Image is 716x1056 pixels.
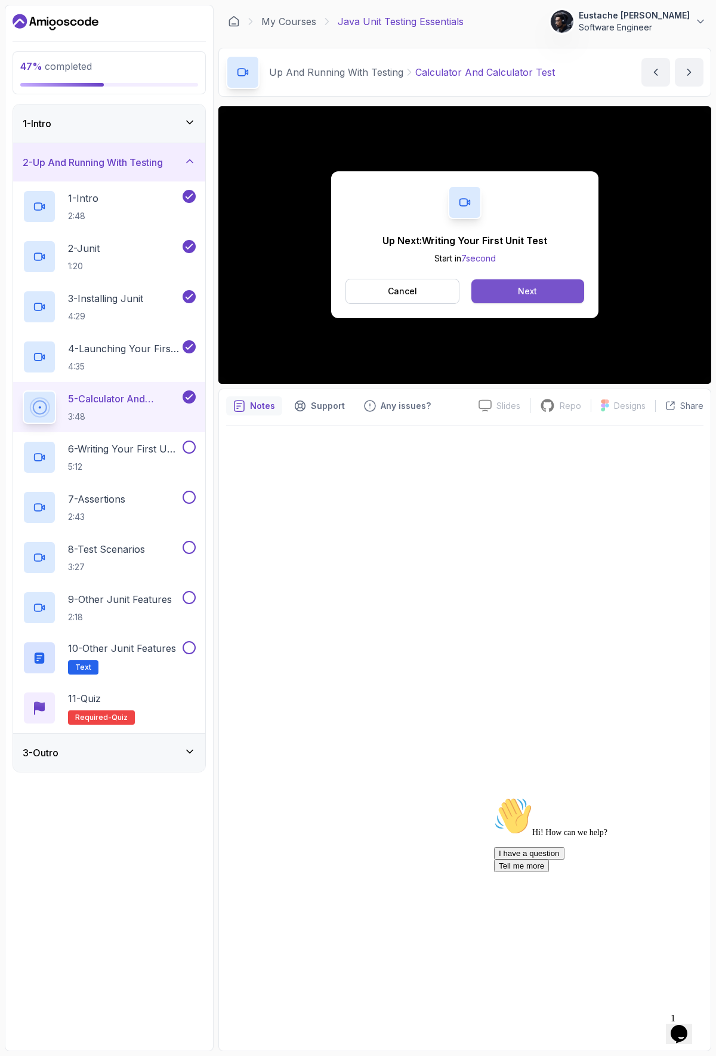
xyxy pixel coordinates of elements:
[68,611,172,623] p: 2:18
[68,210,98,222] p: 2:48
[68,291,143,306] p: 3 - Installing Junit
[23,746,58,760] h3: 3 - Outro
[13,13,98,32] a: Dashboard
[23,491,196,524] button: 7-Assertions2:43
[269,65,403,79] p: Up And Running With Testing
[20,60,92,72] span: completed
[13,734,205,772] button: 3-Outro
[68,461,180,473] p: 5:12
[68,442,180,456] p: 6 - Writing Your First Unit Test
[68,310,143,322] p: 4:29
[496,400,520,412] p: Slides
[68,592,172,606] p: 9 - Other Junit Features
[23,441,196,474] button: 6-Writing Your First Unit Test5:12
[489,792,704,1002] iframe: chat widget
[23,541,196,574] button: 8-Test Scenarios3:27
[112,713,128,722] span: quiz
[226,396,282,415] button: notes button
[68,241,100,255] p: 2 - Junit
[261,14,316,29] a: My Courses
[20,60,42,72] span: 47 %
[23,591,196,624] button: 9-Other Junit Features2:18
[5,36,118,45] span: Hi! How can we help?
[23,190,196,223] button: 1-Intro2:48
[357,396,438,415] button: Feedback button
[388,285,417,297] p: Cancel
[68,392,180,406] p: 5 - Calculator And Calculator Test
[5,5,43,43] img: :wave:
[666,1008,704,1044] iframe: chat widget
[655,400,703,412] button: Share
[614,400,646,412] p: Designs
[287,396,352,415] button: Support button
[641,58,670,87] button: previous content
[311,400,345,412] p: Support
[68,511,125,523] p: 2:43
[381,400,431,412] p: Any issues?
[68,641,176,655] p: 10 - Other Junit Features
[68,411,180,423] p: 3:48
[228,16,240,27] a: Dashboard
[23,641,196,675] button: 10-Other Junit FeaturesText
[68,191,98,205] p: 1 - Intro
[13,104,205,143] button: 1-Intro
[518,285,537,297] div: Next
[23,340,196,374] button: 4-Launching Your First Test4:35
[23,240,196,273] button: 2-Junit1:20
[382,253,547,264] p: Start in
[680,400,703,412] p: Share
[560,400,581,412] p: Repo
[23,155,163,170] h3: 2 - Up And Running With Testing
[579,21,690,33] p: Software Engineer
[68,691,101,706] p: 11 - Quiz
[471,279,584,303] button: Next
[13,143,205,181] button: 2-Up And Running With Testing
[579,10,690,21] p: Eustache [PERSON_NAME]
[68,341,180,356] p: 4 - Launching Your First Test
[461,253,496,263] span: 7 second
[5,55,75,67] button: I have a question
[23,390,196,424] button: 5-Calculator And Calculator Test3:48
[218,106,711,384] iframe: 5 - Calculator and CalculatorTest
[75,663,91,672] span: Text
[68,361,180,372] p: 4:35
[415,65,555,79] p: Calculator And Calculator Test
[23,290,196,324] button: 3-Installing Junit4:29
[338,14,464,29] p: Java Unit Testing Essentials
[68,561,145,573] p: 3:27
[675,58,703,87] button: next content
[250,400,275,412] p: Notes
[550,10,706,33] button: user profile imageEustache [PERSON_NAME]Software Engineer
[23,691,196,725] button: 11-QuizRequired-quiz
[382,233,547,248] p: Up Next: Writing Your First Unit Test
[5,67,60,80] button: Tell me more
[75,713,112,722] span: Required-
[68,492,125,506] p: 7 - Assertions
[68,260,100,272] p: 1:20
[551,10,573,33] img: user profile image
[68,542,145,556] p: 8 - Test Scenarios
[5,5,220,80] div: 👋Hi! How can we help?I have a questionTell me more
[23,116,51,131] h3: 1 - Intro
[345,279,459,304] button: Cancel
